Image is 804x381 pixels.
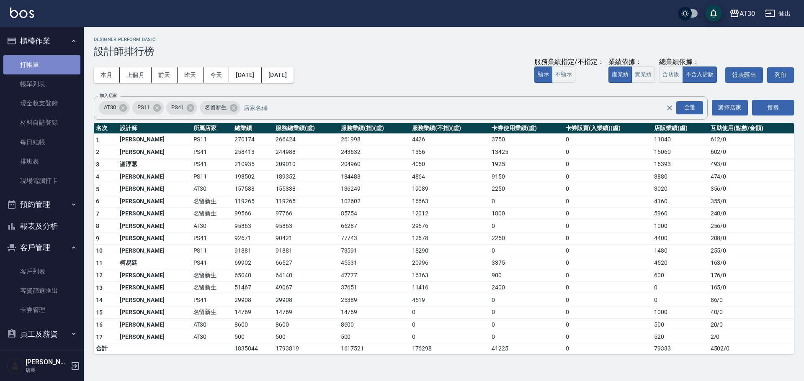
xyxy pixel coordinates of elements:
td: 77743 [339,232,410,245]
td: 69902 [232,257,273,269]
td: 176298 [410,343,490,354]
td: PS11 [191,171,233,183]
td: 64140 [273,269,338,282]
th: 服務業績(不指)(虛) [410,123,490,134]
h3: 設計師排行榜 [94,46,794,57]
td: 95863 [273,220,338,233]
th: 所屬店家 [191,123,233,134]
td: 66287 [339,220,410,233]
td: PS11 [191,245,233,257]
td: PS41 [191,232,233,245]
h2: Designer Perform Basic [94,37,794,42]
td: 240 / 0 [709,207,794,220]
td: 1000 [652,220,708,233]
td: 0 [564,195,652,208]
table: a dense table [94,123,794,355]
td: 8600 [273,319,338,331]
span: 5 [96,186,99,192]
td: [PERSON_NAME] [118,146,191,159]
td: 20 / 0 [709,319,794,331]
td: 500 [652,319,708,331]
td: 1800 [490,207,563,220]
td: 102602 [339,195,410,208]
td: 29908 [232,294,273,307]
td: 20996 [410,257,490,269]
button: 預約管理 [3,194,80,215]
td: 4502 / 0 [709,343,794,354]
td: 1793819 [273,343,338,354]
td: 名留新生 [191,195,233,208]
td: 0 [410,319,490,331]
td: 0 [564,245,652,257]
td: 204960 [339,158,410,171]
button: 報表匯出 [725,67,763,83]
td: 8600 [339,319,410,331]
td: 163 / 0 [709,257,794,269]
td: AT30 [191,183,233,195]
td: AT30 [191,220,233,233]
td: 119265 [273,195,338,208]
button: 虛業績 [608,66,632,83]
td: 0 [410,306,490,319]
div: 全選 [676,101,703,114]
td: 0 [564,158,652,171]
a: 卡券管理 [3,300,80,320]
td: 合計 [94,343,118,354]
td: 4050 [410,158,490,171]
span: 14 [96,297,103,303]
button: Open [675,100,705,116]
td: [PERSON_NAME] [118,294,191,307]
td: PS11 [191,133,233,146]
a: 客資篩選匯出 [3,281,80,300]
button: save [705,5,722,22]
span: 3 [96,161,99,168]
td: 602 / 0 [709,146,794,159]
td: 15060 [652,146,708,159]
td: 0 [564,171,652,183]
input: 店家名稱 [242,100,680,115]
td: 0 [490,220,563,233]
td: 45531 [339,257,410,269]
td: 0 [564,331,652,343]
td: 4520 [652,257,708,269]
td: 37651 [339,281,410,294]
td: 4864 [410,171,490,183]
button: 登出 [762,6,794,21]
div: PS11 [132,101,164,115]
td: 1925 [490,158,563,171]
span: 6 [96,198,99,205]
button: [DATE] [262,67,294,83]
td: 189352 [273,171,338,183]
button: AT30 [726,5,758,22]
button: 前天 [152,67,178,83]
button: 列印 [767,67,794,83]
td: 25389 [339,294,410,307]
button: 今天 [204,67,229,83]
button: 顯示 [534,66,552,83]
td: 208 / 0 [709,232,794,245]
th: 卡券販賣(入業績)(虛) [564,123,652,134]
td: 40 / 0 [709,306,794,319]
td: 13425 [490,146,563,159]
td: [PERSON_NAME] [118,195,191,208]
th: 服務業績(指)(虛) [339,123,410,134]
td: 1835044 [232,343,273,354]
img: Logo [10,8,34,18]
td: 0 [490,319,563,331]
a: 客戶列表 [3,262,80,281]
td: 柯易廷 [118,257,191,269]
td: 14769 [339,306,410,319]
span: 名留新生 [200,103,232,112]
td: 名留新生 [191,207,233,220]
td: 209010 [273,158,338,171]
td: 244988 [273,146,338,159]
a: 現金收支登錄 [3,94,80,113]
td: 66527 [273,257,338,269]
button: 不顯示 [552,66,575,83]
td: 1480 [652,245,708,257]
img: Person [7,358,23,374]
td: 184488 [339,171,410,183]
td: [PERSON_NAME] [118,319,191,331]
td: 29576 [410,220,490,233]
div: PS41 [166,101,198,115]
